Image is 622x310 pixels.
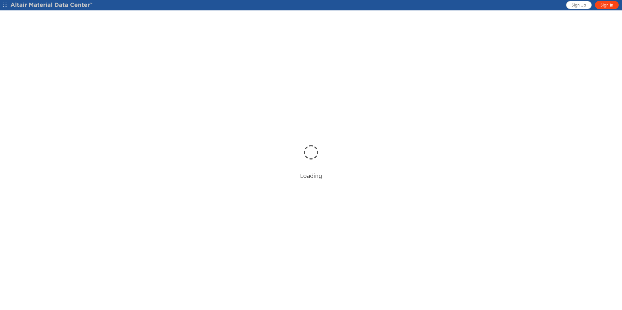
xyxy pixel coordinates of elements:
a: Sign Up [566,1,592,9]
span: Sign Up [572,3,586,8]
span: Sign In [601,3,613,8]
img: Altair Material Data Center [10,2,93,8]
a: Sign In [595,1,619,9]
div: Loading [300,172,322,180]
